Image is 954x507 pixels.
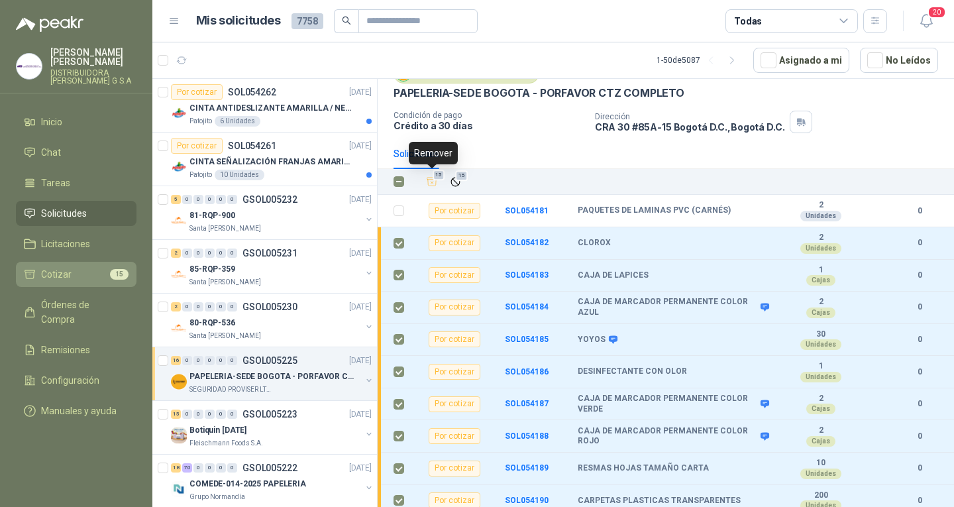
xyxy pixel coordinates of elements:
b: 2 [775,394,867,404]
b: CAJA DE LAPICES [578,270,649,281]
b: 2 [775,425,867,436]
div: 0 [227,302,237,311]
span: Licitaciones [41,237,90,251]
h1: Mis solicitudes [196,11,281,30]
span: 15 [110,269,129,280]
p: SOL054262 [228,87,276,97]
a: SOL054183 [505,270,549,280]
div: Cajas [806,436,835,447]
a: 16 0 0 0 0 0 GSOL005225[DATE] Company LogoPAPELERIA-SEDE BOGOTA - PORFAVOR CTZ COMPLETOSEGURIDAD ... [171,353,374,395]
b: PAQUETES DE LAMINAS PVC (CARNÉS) [578,205,731,216]
p: [DATE] [349,140,372,152]
p: GSOL005222 [242,463,297,473]
div: 0 [216,356,226,365]
p: CINTA ANTIDESLIZANTE AMARILLA / NEGRA [189,102,354,115]
div: 0 [182,249,192,258]
div: Todas [734,14,762,28]
p: Patojito [189,116,212,127]
a: SOL054189 [505,463,549,473]
div: Por cotizar [171,84,223,100]
div: 0 [193,463,203,473]
div: Solicitudes [394,146,439,161]
b: SOL054185 [505,335,549,344]
span: 15 [455,170,468,181]
p: Patojito [189,170,212,180]
p: 85-RQP-359 [189,263,235,276]
div: 0 [182,195,192,204]
b: 0 [901,269,938,282]
div: Unidades [800,243,841,254]
span: Configuración [41,373,99,388]
div: 0 [193,249,203,258]
div: 0 [216,195,226,204]
p: PAPELERIA-SEDE BOGOTA - PORFAVOR CTZ COMPLETO [394,86,684,100]
b: SOL054182 [505,238,549,247]
button: Asignado a mi [753,48,849,73]
a: Tareas [16,170,136,196]
p: [DATE] [349,86,372,99]
div: 18 [171,463,181,473]
p: 81-RQP-900 [189,209,235,222]
p: GSOL005225 [242,356,297,365]
div: Por cotizar [429,331,480,347]
div: Cajas [806,404,835,414]
button: Añadir [423,172,441,192]
div: 5 [171,195,181,204]
div: 70 [182,463,192,473]
a: Chat [16,140,136,165]
p: Fleischmann Foods S.A. [189,438,263,449]
div: 0 [216,249,226,258]
img: Company Logo [171,159,187,175]
a: 2 0 0 0 0 0 GSOL005231[DATE] Company Logo85-RQP-359Santa [PERSON_NAME] [171,245,374,288]
p: Grupo Normandía [189,492,245,502]
button: 20 [914,9,938,33]
span: 7758 [291,13,323,29]
b: 0 [901,237,938,249]
p: Crédito a 30 días [394,120,584,131]
div: 2 [171,302,181,311]
a: SOL054187 [505,399,549,408]
b: 2 [775,233,867,243]
div: Unidades [800,211,841,221]
p: [DATE] [349,247,372,260]
a: SOL054188 [505,431,549,441]
p: [DATE] [349,462,372,475]
div: 0 [227,356,237,365]
div: 0 [216,302,226,311]
a: 5 0 0 0 0 0 GSOL005232[DATE] Company Logo81-RQP-900Santa [PERSON_NAME] [171,192,374,234]
div: Por cotizar [429,461,480,477]
a: SOL054190 [505,496,549,505]
span: Órdenes de Compra [41,298,124,327]
p: 80-RQP-536 [189,317,235,329]
b: 0 [901,205,938,217]
p: Dirección [595,112,785,121]
div: 2 [171,249,181,258]
p: Santa [PERSON_NAME] [189,277,261,288]
img: Company Logo [171,427,187,443]
div: 0 [227,463,237,473]
a: SOL054184 [505,302,549,311]
a: SOL054181 [505,206,549,215]
b: 0 [901,333,938,346]
b: 2 [775,200,867,211]
div: Por cotizar [171,138,223,154]
a: Cotizar15 [16,262,136,287]
a: Licitaciones [16,231,136,256]
div: Por cotizar [429,300,480,315]
div: 0 [182,356,192,365]
a: Inicio [16,109,136,135]
b: 1 [775,265,867,276]
img: Company Logo [171,374,187,390]
p: PAPELERIA-SEDE BOGOTA - PORFAVOR CTZ COMPLETO [189,370,354,383]
span: 15 [433,170,445,180]
div: 15 [171,410,181,419]
span: Cotizar [41,267,72,282]
p: Santa [PERSON_NAME] [189,331,261,341]
div: 0 [205,356,215,365]
div: Unidades [800,469,841,479]
div: 0 [205,249,215,258]
div: Por cotizar [429,396,480,412]
div: 0 [227,249,237,258]
img: Company Logo [17,54,42,79]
